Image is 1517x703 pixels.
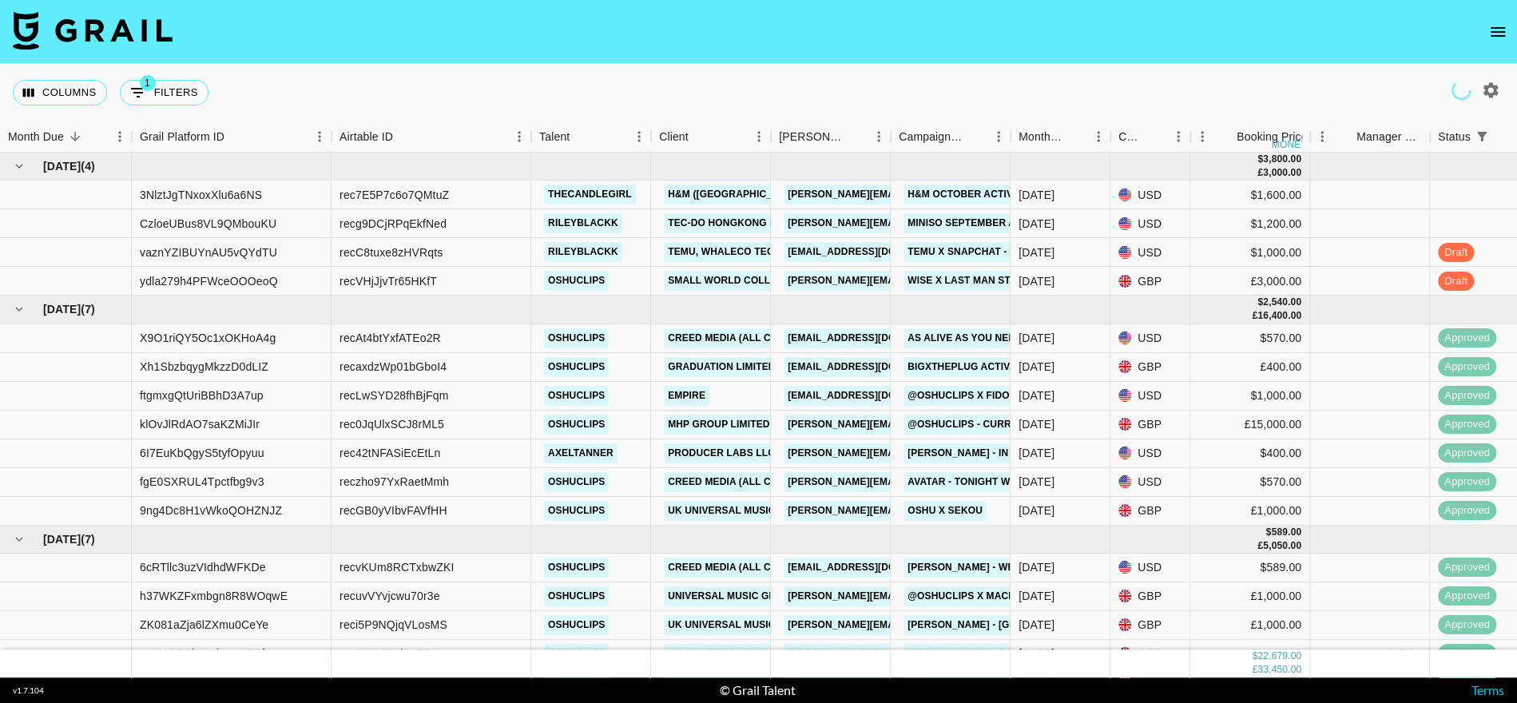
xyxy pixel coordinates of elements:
div: Aug '25 [1019,588,1054,604]
div: USD [1110,554,1190,582]
div: Oct '25 [1019,216,1054,232]
button: Sort [1064,125,1086,148]
div: $570.00 [1190,324,1310,353]
a: [PERSON_NAME][EMAIL_ADDRESS][PERSON_NAME][DOMAIN_NAME] [784,213,1126,233]
div: recC8tuxe8zHVRqts [340,244,443,260]
div: X9O1riQY5Oc1xOKHoA4g [140,330,276,346]
div: 3,000.00 [1263,166,1301,180]
div: CzloeUBus8VL9QMbouKU [140,216,276,232]
a: thecandlegirl [544,185,636,205]
div: reci5P9NQjqVLosMS [340,617,447,633]
div: [PERSON_NAME] [779,121,844,153]
button: Menu [1310,125,1334,149]
div: 3,800.00 [1263,153,1301,166]
a: [EMAIL_ADDRESS][DOMAIN_NAME] [784,328,963,348]
div: $1,200.00 [1190,209,1310,238]
div: £15,000.00 [1190,411,1310,439]
a: axeltanner [544,443,618,463]
div: $ [1257,296,1263,309]
span: draft [1438,245,1474,260]
span: ( 7 ) [81,531,95,547]
div: rec0JqUlxSCJ8rML5 [340,416,444,432]
div: $1,000.00 [1190,382,1310,411]
div: $1,000.00 [1190,238,1310,267]
div: klOvJlRdAO7saKZMiJIr [140,416,260,432]
a: Universal Music Group [664,586,801,606]
div: USD [1110,468,1190,497]
div: recLwSYD28fhBjFqm [340,387,448,403]
div: vaznYZIBUYnAU5vQYdTU [140,244,277,260]
div: $ [1257,153,1263,166]
button: Menu [108,125,132,149]
button: hide children [8,155,30,177]
a: @oshuclips X Machine Gun [PERSON_NAME] [903,586,1145,606]
button: Menu [1166,125,1190,149]
a: [EMAIL_ADDRESS][DOMAIN_NAME] [784,242,963,262]
div: fgE0SXRUL4Tpctfbg9v3 [140,474,264,490]
a: oshuclips [544,386,609,406]
span: approved [1438,589,1496,604]
a: oshuclips [544,415,609,435]
span: ( 4 ) [81,158,95,174]
div: GBP [1110,582,1190,611]
div: Status [1438,121,1471,153]
div: Airtable ID [332,121,531,153]
button: Show filters [120,80,208,105]
a: Temu X Snapchat - 2x Video Deal [903,242,1088,262]
div: GBP [1110,611,1190,640]
div: GBP [1110,411,1190,439]
span: approved [1438,359,1496,375]
div: Talent [539,121,570,153]
div: USD [1110,324,1190,353]
div: reczho97YxRaetMmh [340,474,449,490]
span: approved [1438,560,1496,575]
a: oshuclips [544,586,609,606]
div: GBP [1110,497,1190,526]
div: 6I7EuKbQgyS5tyfOpyuu [140,445,264,461]
a: Terms [1471,682,1504,697]
span: approved [1438,388,1496,403]
div: Grail Platform ID [140,121,224,153]
div: USD [1110,181,1190,209]
a: [PERSON_NAME][EMAIL_ADDRESS][PERSON_NAME][DOMAIN_NAME] [784,501,1126,521]
div: £400.00 [1190,353,1310,382]
button: Sort [1334,125,1356,148]
span: approved [1438,646,1496,661]
div: £1,000.00 [1190,497,1310,526]
div: Month Due [8,121,64,153]
div: Booking Price [1237,121,1307,153]
div: rec82JLFTnl2aTEGX [340,645,447,661]
button: Menu [507,125,531,149]
a: @oshuclips X FIDO [903,386,1014,406]
div: Sep '25 [1019,445,1054,461]
a: MHP Group Limited [664,415,773,435]
a: @oshuclips - Current Account Switch Service Partnership [903,415,1245,435]
a: Empire [664,386,709,406]
button: Menu [987,125,1011,149]
div: Sep '25 [1019,474,1054,490]
a: oshuclips [544,501,609,521]
span: [DATE] [43,301,81,317]
div: $570.00 [1190,468,1310,497]
span: 1 [140,75,156,91]
div: © Grail Talent [720,682,796,698]
a: Oshu X Sekou [903,501,987,521]
a: [PERSON_NAME][EMAIL_ADDRESS][PERSON_NAME][DOMAIN_NAME] [784,185,1126,205]
div: $589.00 [1190,554,1310,582]
div: Oct '25 [1019,187,1054,203]
button: Select columns [13,80,107,105]
button: Sort [1214,125,1237,148]
button: Sort [224,125,247,148]
div: Manager Commmission Override [1356,121,1422,153]
div: Oct '25 [1019,273,1054,289]
a: Creed Media (All Campaigns) [664,472,830,492]
button: Sort [570,125,592,148]
a: [PERSON_NAME][EMAIL_ADDRESS][DOMAIN_NAME] [784,586,1044,606]
div: USD [1110,382,1190,411]
div: 16,400.00 [1257,309,1301,323]
div: Aug '25 [1019,645,1054,661]
div: USD [1110,238,1190,267]
div: 2,540.00 [1263,296,1301,309]
button: Sort [393,125,415,148]
div: Month Due [1019,121,1064,153]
